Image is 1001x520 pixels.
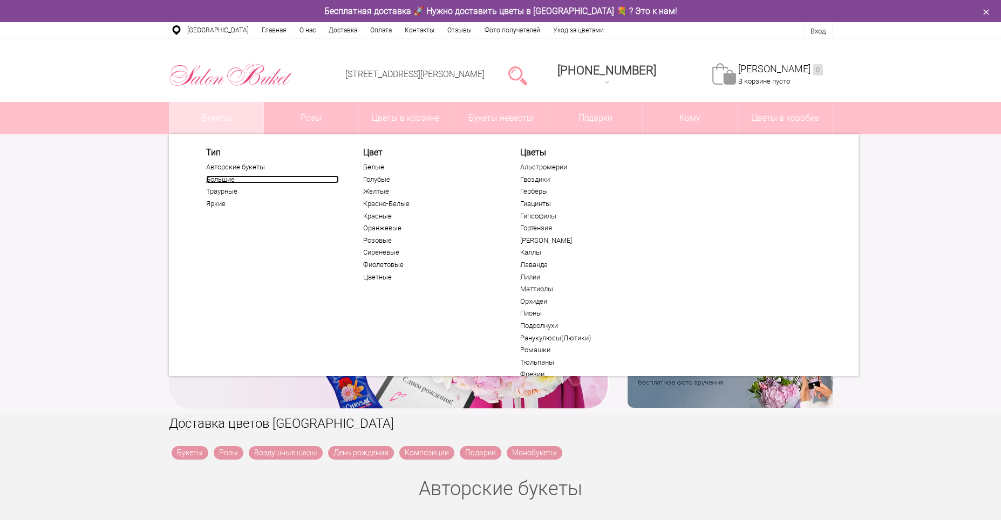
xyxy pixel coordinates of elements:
[557,64,656,77] span: [PHONE_NUMBER]
[419,477,582,500] a: Авторские букеты
[181,22,255,38] a: [GEOGRAPHIC_DATA]
[520,187,653,196] a: Герберы
[345,69,485,79] a: [STREET_ADDRESS][PERSON_NAME]
[206,175,339,184] a: Большие
[520,309,653,318] a: Пионы
[520,224,653,232] a: Гортензия
[520,200,653,208] a: Гиацинты
[441,22,478,38] a: Отзывы
[206,200,339,208] a: Яркие
[520,358,653,367] a: Тюльпаны
[363,200,496,208] a: Красно-Белые
[738,77,790,85] span: В корзине пусто
[478,22,547,38] a: Фото получателей
[520,175,653,184] a: Гвоздики
[255,22,293,38] a: Главная
[359,102,453,134] a: Цветы в корзине
[453,102,548,134] a: Букеты невесты
[363,224,496,232] a: Оранжевые
[520,261,653,269] a: Лаванда
[399,446,454,460] a: Композиции
[811,27,826,35] a: Вход
[738,102,832,134] a: Цветы в коробке
[249,446,323,460] a: Воздушные шары
[161,5,841,17] div: Бесплатная доставка 🚀 Нужно доставить цветы в [GEOGRAPHIC_DATA] 💐 ? Это к нам!
[206,147,339,158] span: Тип
[520,297,653,306] a: Орхидеи
[520,273,653,282] a: Лилии
[169,414,833,433] h1: Доставка цветов [GEOGRAPHIC_DATA]
[363,273,496,282] a: Цветные
[363,175,496,184] a: Голубые
[520,163,653,172] a: Альстромерии
[520,236,653,245] a: [PERSON_NAME]
[169,61,292,89] img: Цветы Нижний Новгород
[363,248,496,257] a: Сиреневые
[520,285,653,293] a: Маттиолы
[398,22,441,38] a: Контакты
[293,22,322,38] a: О нас
[547,22,610,38] a: Уход за цветами
[363,163,496,172] a: Белые
[363,187,496,196] a: Желтые
[520,334,653,343] a: Ранукулюсы(Лютики)
[507,446,562,460] a: Монобукеты
[363,236,496,245] a: Розовые
[169,102,264,134] a: Букеты
[206,163,339,172] a: Авторские букеты
[520,212,653,221] a: Гипсофилы
[520,321,653,330] a: Подсолнухи
[214,446,243,460] a: Розы
[206,187,339,196] a: Траурные
[363,147,496,158] span: Цвет
[363,212,496,221] a: Красные
[364,22,398,38] a: Оплата
[520,248,653,257] a: Каллы
[551,60,663,91] a: [PHONE_NUMBER]
[548,102,643,134] a: Подарки
[520,346,653,354] a: Ромашки
[264,102,358,134] a: Розы
[328,446,394,460] a: День рождения
[460,446,501,460] a: Подарки
[520,370,653,379] a: Фрезии
[738,63,823,76] a: [PERSON_NAME]
[172,446,208,460] a: Букеты
[813,64,823,76] ins: 0
[322,22,364,38] a: Доставка
[643,102,737,134] span: Кому
[363,261,496,269] a: Фиолетовые
[520,147,653,158] a: Цветы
